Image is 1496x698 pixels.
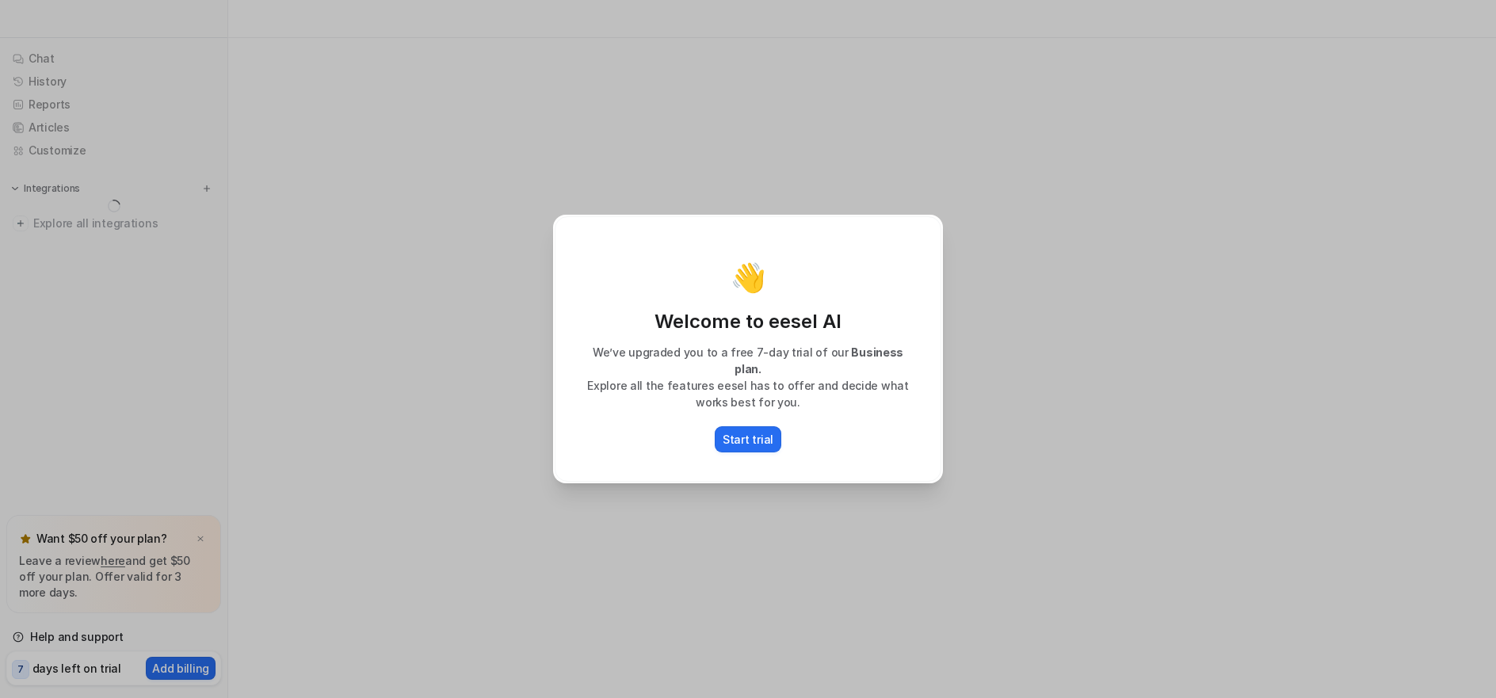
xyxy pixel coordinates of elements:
p: We’ve upgraded you to a free 7-day trial of our [571,344,925,377]
button: Start trial [715,426,781,452]
p: Explore all the features eesel has to offer and decide what works best for you. [571,377,925,410]
p: Start trial [723,431,773,448]
p: 👋 [731,261,766,293]
p: Welcome to eesel AI [571,309,925,334]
